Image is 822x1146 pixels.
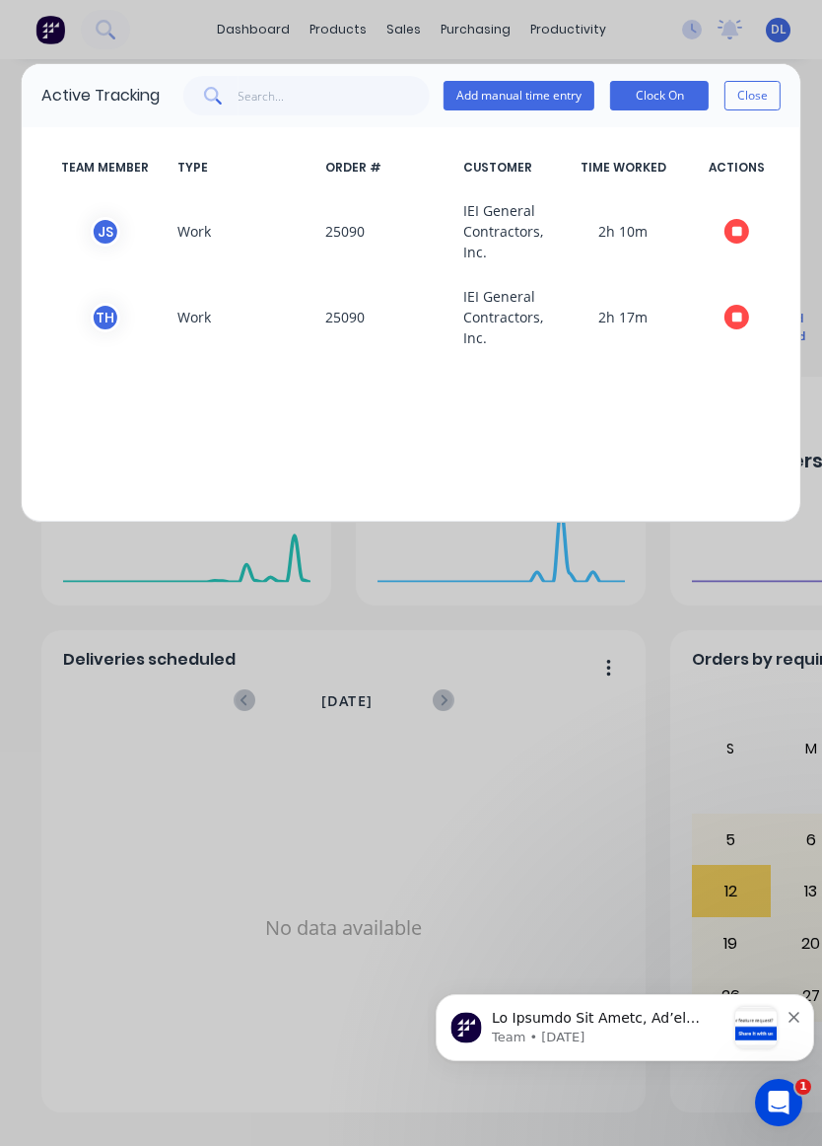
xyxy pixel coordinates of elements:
[170,200,317,262] span: Work
[170,159,317,177] span: TYPE
[91,303,120,332] div: T H
[361,52,372,68] button: Dismiss notification
[795,1079,811,1095] span: 1
[692,159,781,177] span: ACTIONS
[317,286,455,348] span: 25090
[91,217,120,247] div: J S
[610,81,709,110] button: Clock On
[455,200,554,262] span: IEI General Contractors, Inc.
[455,286,554,348] span: IEI General Contractors, Inc.
[41,159,170,177] span: TEAM MEMBER
[724,81,781,110] button: Close
[170,286,317,348] span: Work
[444,81,594,110] button: Add manual time entry
[554,200,692,262] span: 2h 10m
[554,286,692,348] span: 2h 17m
[554,159,692,177] span: TIME WORKED
[41,84,160,107] div: Active Tracking
[64,55,298,1071] span: Lo Ipsumdo Sit Ametc, Ad’el seddoe tem inci utlabore etdolor magnaaliq en admi veni quisnost exe ...
[317,200,455,262] span: 25090
[238,76,430,115] input: Search...
[428,955,822,1093] iframe: Intercom notifications message
[455,159,554,177] span: CUSTOMER
[64,74,298,92] p: Message from Team, sent 4d ago
[317,159,455,177] span: ORDER #
[755,1079,802,1126] iframe: Intercom live chat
